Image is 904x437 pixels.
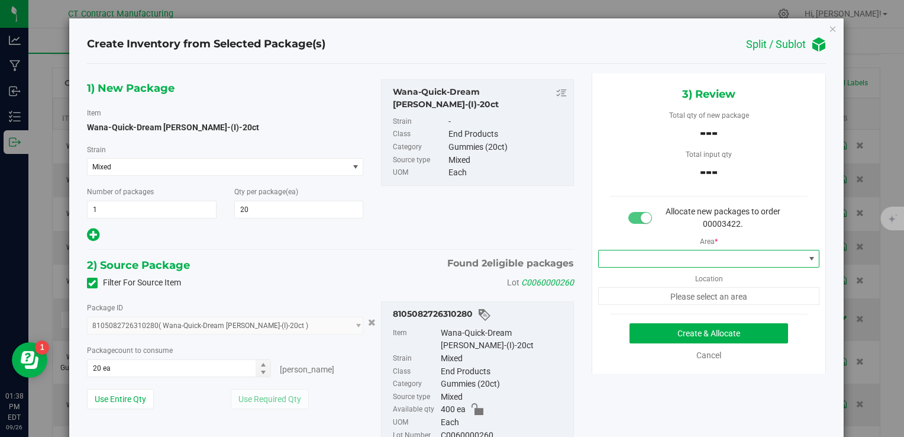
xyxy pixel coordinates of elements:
input: 20 [235,201,363,218]
span: Mixed [92,163,334,171]
span: --- [700,123,718,142]
span: Increase value [256,360,270,369]
span: Allocate new packages to order 00003422. [666,207,780,229]
div: End Products [448,128,567,141]
label: Area [700,230,718,247]
span: Lot [507,278,519,287]
div: Gummies (20ct) [448,141,567,154]
span: count [115,346,133,355]
div: 8105082726310280 [393,308,567,322]
label: Source type [393,154,446,167]
div: Mixed [441,391,567,404]
a: Cancel [696,351,721,360]
input: 20 ea [88,360,271,377]
div: Mixed [441,352,567,365]
span: --- [700,162,718,181]
button: Cancel button [364,314,379,331]
label: Location [695,268,723,284]
label: Category [393,378,438,391]
label: Strain [87,144,106,155]
div: - [448,115,567,128]
span: Wana-Quick-Dream [PERSON_NAME]-(I)-20ct [87,123,259,132]
span: Package ID [87,304,123,312]
label: Item [393,327,438,352]
div: Gummies (20ct) [441,378,567,391]
span: select [348,159,363,175]
span: 1) New Package [87,79,175,97]
span: Please select an area [598,287,820,305]
label: Class [393,365,438,378]
span: Add new output [87,232,99,242]
button: Use Required Qty [231,389,309,409]
label: Available qty [393,403,438,416]
div: End Products [441,365,567,378]
label: Strain [393,352,438,365]
iframe: Resource center [12,342,47,378]
span: 2) Source Package [87,256,190,274]
span: 2 [482,258,487,269]
button: Create & Allocate [629,323,788,343]
span: Total qty of new package [669,111,749,120]
div: Wana-Quick-Dream [PERSON_NAME]-(I)-20ct [441,327,567,352]
span: Total input qty [686,150,732,159]
span: Decrease value [256,368,270,377]
label: Filter For Source Item [87,277,181,289]
h4: Split / Sublot [746,38,806,50]
input: 1 [88,201,216,218]
div: Mixed [448,154,567,167]
span: Number of packages [87,188,154,196]
span: Qty per package [234,188,298,196]
div: Each [448,166,567,179]
span: 3) Review [682,85,735,103]
span: Package to consume [87,346,173,355]
h4: Create Inventory from Selected Package(s) [87,37,325,52]
label: UOM [393,166,446,179]
label: Source type [393,391,438,404]
span: (ea) [286,188,298,196]
span: Found eligible packages [447,256,574,271]
label: Item [87,108,101,118]
label: Category [393,141,446,154]
iframe: Resource center unread badge [35,340,49,355]
div: Each [441,416,567,429]
label: Strain [393,115,446,128]
span: 400 ea [441,403,466,416]
button: Use Entire Qty [87,389,154,409]
span: C0060000260 [521,278,574,287]
div: Wana-Quick-Dream Berry-(I)-20ct [393,86,567,111]
span: [PERSON_NAME] [280,365,334,374]
label: Class [393,128,446,141]
label: UOM [393,416,438,429]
